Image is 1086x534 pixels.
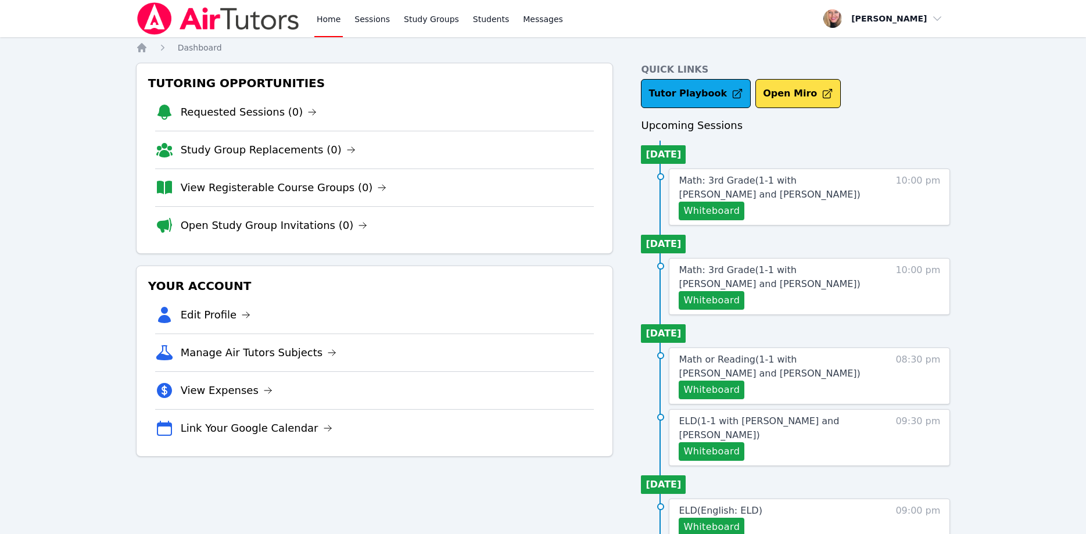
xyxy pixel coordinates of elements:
a: Requested Sessions (0) [181,104,317,120]
h3: Tutoring Opportunities [146,73,604,94]
span: ELD ( English: ELD ) [679,505,762,516]
li: [DATE] [641,475,686,494]
button: Whiteboard [679,381,744,399]
span: 10:00 pm [895,174,940,220]
span: Math or Reading ( 1-1 with [PERSON_NAME] and [PERSON_NAME] ) [679,354,860,379]
button: Whiteboard [679,202,744,220]
span: Math: 3rd Grade ( 1-1 with [PERSON_NAME] and [PERSON_NAME] ) [679,264,860,289]
a: Study Group Replacements (0) [181,142,356,158]
button: Open Miro [755,79,841,108]
li: [DATE] [641,324,686,343]
img: Air Tutors [136,2,300,35]
button: Whiteboard [679,442,744,461]
li: [DATE] [641,145,686,164]
nav: Breadcrumb [136,42,951,53]
a: View Registerable Course Groups (0) [181,180,387,196]
a: Edit Profile [181,307,251,323]
span: 08:30 pm [895,353,940,399]
a: Dashboard [178,42,222,53]
span: ELD ( 1-1 with [PERSON_NAME] and [PERSON_NAME] ) [679,415,839,440]
a: View Expenses [181,382,273,399]
a: Link Your Google Calendar [181,420,332,436]
a: Math or Reading(1-1 with [PERSON_NAME] and [PERSON_NAME]) [679,353,874,381]
span: Messages [523,13,563,25]
h4: Quick Links [641,63,950,77]
span: 09:30 pm [895,414,940,461]
a: Manage Air Tutors Subjects [181,345,337,361]
span: Math: 3rd Grade ( 1-1 with [PERSON_NAME] and [PERSON_NAME] ) [679,175,860,200]
a: Tutor Playbook [641,79,751,108]
h3: Your Account [146,275,604,296]
a: ELD(English: ELD) [679,504,762,518]
a: Open Study Group Invitations (0) [181,217,368,234]
button: Whiteboard [679,291,744,310]
a: ELD(1-1 with [PERSON_NAME] and [PERSON_NAME]) [679,414,874,442]
span: Dashboard [178,43,222,52]
a: Math: 3rd Grade(1-1 with [PERSON_NAME] and [PERSON_NAME]) [679,263,874,291]
li: [DATE] [641,235,686,253]
h3: Upcoming Sessions [641,117,950,134]
span: 10:00 pm [895,263,940,310]
a: Math: 3rd Grade(1-1 with [PERSON_NAME] and [PERSON_NAME]) [679,174,874,202]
